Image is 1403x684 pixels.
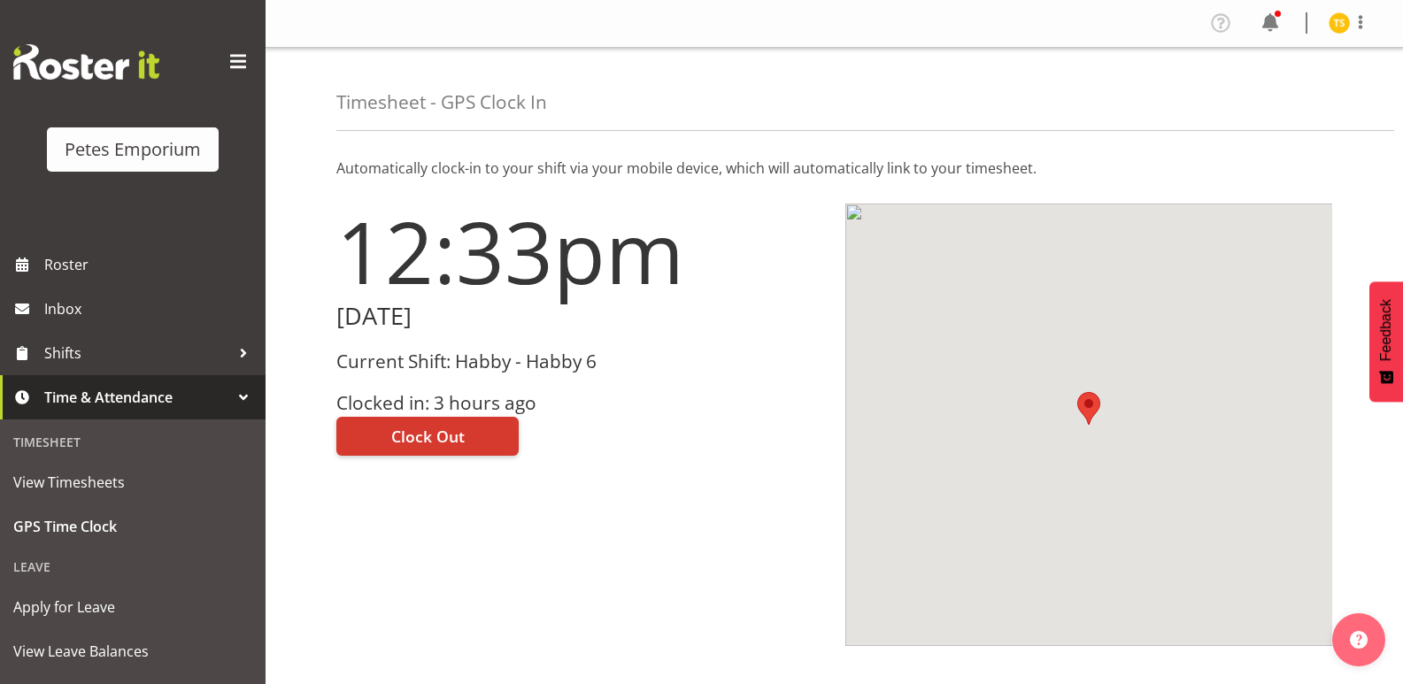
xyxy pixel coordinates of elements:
h3: Current Shift: Habby - Habby 6 [336,351,824,372]
img: Rosterit website logo [13,44,159,80]
div: Timesheet [4,424,261,460]
span: View Timesheets [13,469,252,496]
div: Petes Emporium [65,136,201,163]
span: Clock Out [391,425,465,448]
img: help-xxl-2.png [1350,631,1368,649]
h3: Clocked in: 3 hours ago [336,393,824,413]
span: GPS Time Clock [13,513,252,540]
h1: 12:33pm [336,204,824,299]
button: Feedback - Show survey [1369,281,1403,402]
span: Feedback [1378,299,1394,361]
a: View Leave Balances [4,629,261,673]
span: View Leave Balances [13,638,252,665]
div: Leave [4,549,261,585]
h2: [DATE] [336,303,824,330]
span: Apply for Leave [13,594,252,620]
a: GPS Time Clock [4,504,261,549]
span: Shifts [44,340,230,366]
button: Clock Out [336,417,519,456]
span: Time & Attendance [44,384,230,411]
a: Apply for Leave [4,585,261,629]
span: Roster [44,251,257,278]
p: Automatically clock-in to your shift via your mobile device, which will automatically link to you... [336,158,1332,179]
a: View Timesheets [4,460,261,504]
h4: Timesheet - GPS Clock In [336,92,547,112]
img: tamara-straker11292.jpg [1329,12,1350,34]
span: Inbox [44,296,257,322]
